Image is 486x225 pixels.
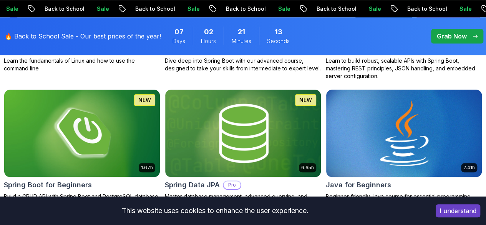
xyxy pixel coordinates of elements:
span: 13 Seconds [275,27,282,37]
p: Master database management, advanced querying, and expert data handling with ease [165,193,321,208]
p: Back to School [310,5,363,13]
span: Hours [201,37,216,45]
a: Spring Data JPA card6.65hNEWSpring Data JPAProMaster database management, advanced querying, and ... [165,89,321,208]
p: Build a CRUD API with Spring Boot and PostgreSQL database using Spring Data JPA and Spring AI [4,193,160,208]
span: 7 Days [174,27,184,37]
span: 2 Hours [204,27,213,37]
a: Java for Beginners card2.41hJava for BeginnersBeginner-friendly Java course for essential program... [326,89,482,208]
p: 6.65h [301,165,314,171]
p: Pro [224,181,241,189]
p: Beginner-friendly Java course for essential programming skills and application development [326,193,482,208]
img: Spring Boot for Beginners card [4,90,160,177]
p: 1.67h [141,165,153,171]
div: This website uses cookies to enhance the user experience. [6,202,424,219]
span: 21 Minutes [238,27,245,37]
p: Sale [91,5,115,13]
h2: Spring Data JPA [165,180,220,190]
h2: Java for Beginners [326,180,391,190]
span: Seconds [267,37,290,45]
p: Dive deep into Spring Boot with our advanced course, designed to take your skills from intermedia... [165,57,321,72]
p: Back to School [129,5,181,13]
p: Sale [272,5,297,13]
p: 🔥 Back to School Sale - Our best prices of the year! [5,32,161,41]
p: 2.41h [463,165,475,171]
p: NEW [138,96,151,104]
img: Spring Data JPA card [165,90,321,177]
p: Sale [181,5,206,13]
img: Java for Beginners card [322,87,486,179]
p: NEW [299,96,312,104]
p: Learn the fundamentals of Linux and how to use the command line [4,57,160,72]
p: Sale [363,5,387,13]
h2: Spring Boot for Beginners [4,180,92,190]
p: Back to School [220,5,272,13]
p: Back to School [38,5,91,13]
span: Minutes [232,37,251,45]
span: Days [173,37,185,45]
p: Back to School [401,5,453,13]
p: Grab Now [437,32,467,41]
a: Spring Boot for Beginners card1.67hNEWSpring Boot for BeginnersBuild a CRUD API with Spring Boot ... [4,89,160,208]
p: Learn to build robust, scalable APIs with Spring Boot, mastering REST principles, JSON handling, ... [326,57,482,80]
button: Accept cookies [436,204,480,217]
p: Sale [453,5,478,13]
